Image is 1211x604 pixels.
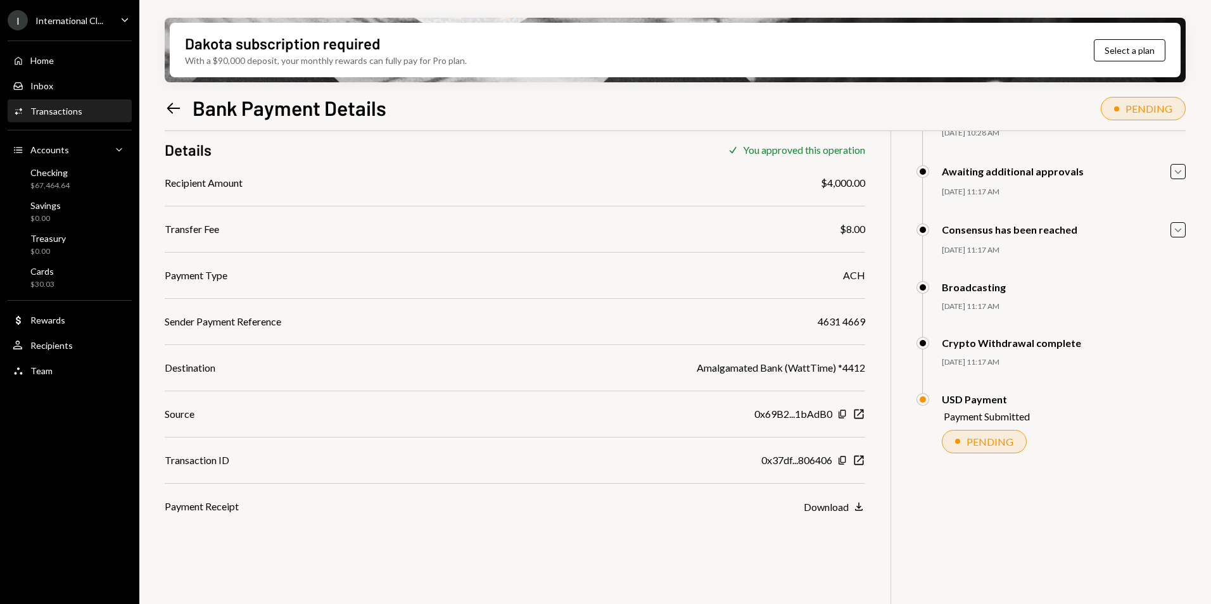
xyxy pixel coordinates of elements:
[30,365,53,376] div: Team
[165,499,239,514] div: Payment Receipt
[843,268,865,283] div: ACH
[165,139,212,160] h3: Details
[8,74,132,97] a: Inbox
[165,222,219,237] div: Transfer Fee
[30,144,69,155] div: Accounts
[30,279,54,290] div: $30.03
[8,10,28,30] div: I
[942,128,1186,139] div: [DATE] 10:28 AM
[185,33,380,54] div: Dakota subscription required
[193,95,386,120] h1: Bank Payment Details
[942,393,1030,405] div: USD Payment
[30,80,53,91] div: Inbox
[697,360,865,375] div: Amalgamated Bank (WattTime) *4412
[165,175,243,191] div: Recipient Amount
[821,175,865,191] div: $4,000.00
[35,15,103,26] div: International Cl...
[942,357,1186,368] div: [DATE] 11:17 AM
[804,500,865,514] button: Download
[30,180,70,191] div: $67,464.64
[967,436,1013,448] div: PENDING
[30,315,65,325] div: Rewards
[944,410,1030,422] div: Payment Submitted
[942,301,1186,312] div: [DATE] 11:17 AM
[818,314,865,329] div: 4631 4669
[8,359,132,382] a: Team
[942,337,1081,349] div: Crypto Withdrawal complete
[165,268,227,283] div: Payment Type
[165,453,229,468] div: Transaction ID
[165,406,194,422] div: Source
[30,246,66,257] div: $0.00
[942,165,1084,177] div: Awaiting additional approvals
[754,406,832,422] div: 0x69B2...1bAdB0
[804,501,849,513] div: Download
[30,200,61,211] div: Savings
[8,334,132,356] a: Recipients
[30,233,66,244] div: Treasury
[30,106,82,116] div: Transactions
[30,213,61,224] div: $0.00
[8,308,132,331] a: Rewards
[165,360,215,375] div: Destination
[942,223,1077,236] div: Consensus has been reached
[840,222,865,237] div: $8.00
[743,144,865,156] div: You approved this operation
[30,55,54,66] div: Home
[761,453,832,468] div: 0x37df...806406
[942,187,1186,198] div: [DATE] 11:17 AM
[30,340,73,351] div: Recipients
[8,196,132,227] a: Savings$0.00
[8,49,132,72] a: Home
[1125,103,1172,115] div: PENDING
[8,99,132,122] a: Transactions
[165,314,281,329] div: Sender Payment Reference
[30,266,54,277] div: Cards
[30,167,70,178] div: Checking
[942,245,1186,256] div: [DATE] 11:17 AM
[1094,39,1165,61] button: Select a plan
[8,138,132,161] a: Accounts
[8,262,132,293] a: Cards$30.03
[942,281,1006,293] div: Broadcasting
[8,163,132,194] a: Checking$67,464.64
[185,54,467,67] div: With a $90,000 deposit, your monthly rewards can fully pay for Pro plan.
[8,229,132,260] a: Treasury$0.00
